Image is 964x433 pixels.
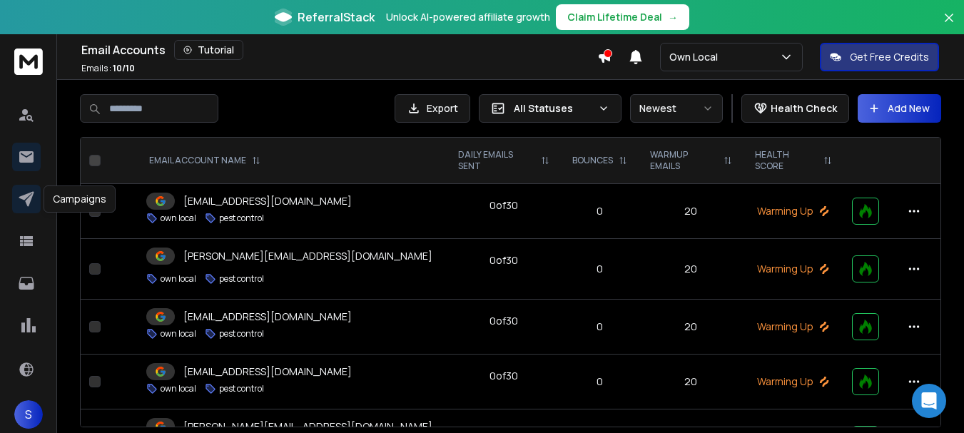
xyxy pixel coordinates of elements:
button: Close banner [940,9,958,43]
div: EMAIL ACCOUNT NAME [149,155,260,166]
p: 0 [569,375,630,389]
td: 20 [639,239,744,300]
p: Own Local [669,50,724,64]
p: BOUNCES [572,155,613,166]
p: [EMAIL_ADDRESS][DOMAIN_NAME] [183,310,352,324]
p: DAILY EMAILS SENT [458,149,535,172]
div: Campaigns [44,185,116,213]
p: WARMUP EMAILS [650,149,718,172]
button: Get Free Credits [820,43,939,71]
p: Health Check [771,101,837,116]
p: pest control [219,328,264,340]
div: 0 of 30 [489,369,518,383]
p: Warming Up [752,320,835,334]
p: 0 [569,262,630,276]
p: Warming Up [752,375,835,389]
div: Email Accounts [81,40,597,60]
p: own local [161,328,196,340]
p: [EMAIL_ADDRESS][DOMAIN_NAME] [183,365,352,379]
p: 0 [569,320,630,334]
p: Emails : [81,63,135,74]
p: [EMAIL_ADDRESS][DOMAIN_NAME] [183,194,352,208]
span: ReferralStack [298,9,375,26]
p: pest control [219,213,264,224]
button: Export [395,94,470,123]
p: All Statuses [514,101,592,116]
p: own local [161,273,196,285]
button: Claim Lifetime Deal→ [556,4,689,30]
p: [PERSON_NAME][EMAIL_ADDRESS][DOMAIN_NAME] [183,249,432,263]
div: Open Intercom Messenger [912,384,946,418]
button: Health Check [741,94,849,123]
button: S [14,400,43,429]
p: pest control [219,273,264,285]
button: Newest [630,94,723,123]
td: 20 [639,184,744,239]
p: Get Free Credits [850,50,929,64]
span: → [668,10,678,24]
p: HEALTH SCORE [755,149,818,172]
div: 0 of 30 [489,314,518,328]
button: Tutorial [174,40,243,60]
p: own local [161,383,196,394]
p: Warming Up [752,204,835,218]
button: Add New [858,94,941,123]
div: 0 of 30 [489,198,518,213]
p: Warming Up [752,262,835,276]
span: 10 / 10 [113,62,135,74]
p: Unlock AI-powered affiliate growth [386,10,550,24]
div: 0 of 30 [489,253,518,268]
p: own local [161,213,196,224]
td: 20 [639,300,744,355]
td: 20 [639,355,744,409]
p: pest control [219,383,264,394]
p: 0 [569,204,630,218]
